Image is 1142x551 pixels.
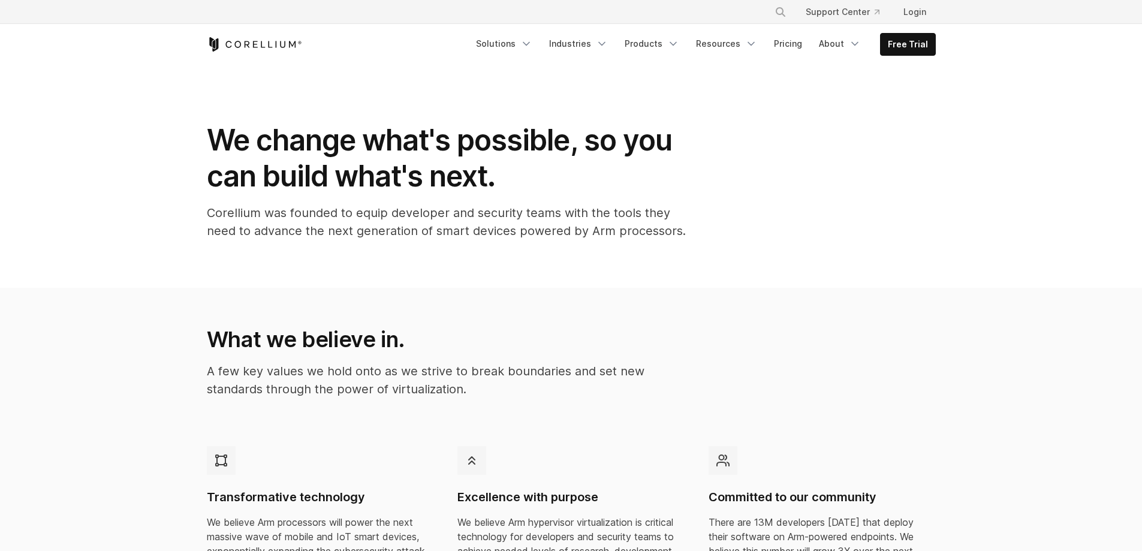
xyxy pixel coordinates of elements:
div: Navigation Menu [469,33,936,56]
p: Corellium was founded to equip developer and security teams with the tools they need to advance t... [207,204,686,240]
a: Free Trial [881,34,935,55]
h4: Excellence with purpose [457,489,685,505]
button: Search [770,1,791,23]
a: Login [894,1,936,23]
a: Pricing [767,33,809,55]
div: Navigation Menu [760,1,936,23]
a: Support Center [796,1,889,23]
h2: What we believe in. [207,326,685,353]
a: About [812,33,868,55]
a: Resources [689,33,764,55]
h4: Committed to our community [709,489,936,505]
h4: Transformative technology [207,489,434,505]
p: A few key values we hold onto as we strive to break boundaries and set new standards through the ... [207,362,685,398]
a: Products [617,33,686,55]
a: Solutions [469,33,540,55]
a: Industries [542,33,615,55]
h1: We change what's possible, so you can build what's next. [207,122,686,194]
a: Corellium Home [207,37,302,52]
